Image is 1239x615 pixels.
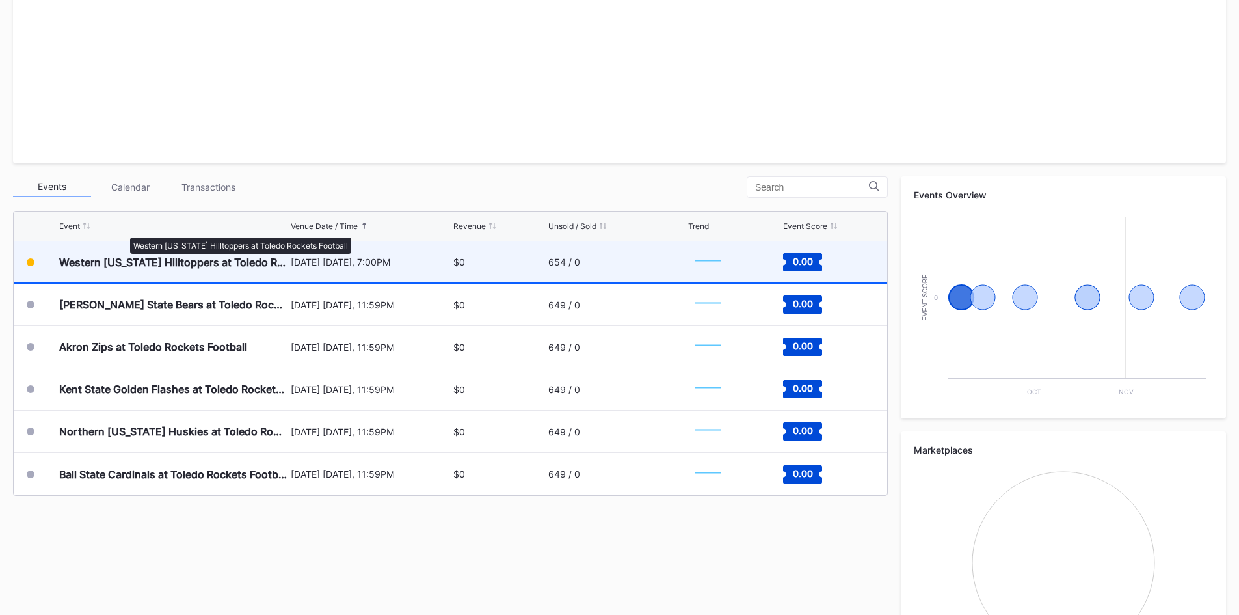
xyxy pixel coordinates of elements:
[934,294,938,301] text: 0
[688,221,709,231] div: Trend
[291,256,451,267] div: [DATE] [DATE], 7:00PM
[688,331,727,363] svg: Chart title
[792,467,812,478] text: 0.00
[548,426,580,437] div: 649 / 0
[792,255,812,266] text: 0.00
[792,340,812,351] text: 0.00
[914,210,1213,405] svg: Chart title
[922,274,929,321] text: Event Score
[291,426,451,437] div: [DATE] [DATE], 11:59PM
[548,299,580,310] div: 649 / 0
[453,342,465,353] div: $0
[453,384,465,395] div: $0
[1027,388,1041,396] text: Oct
[59,221,80,231] div: Event
[688,415,727,448] svg: Chart title
[688,458,727,491] svg: Chart title
[291,221,358,231] div: Venue Date / Time
[453,299,465,310] div: $0
[548,469,580,480] div: 649 / 0
[792,383,812,394] text: 0.00
[91,177,169,197] div: Calendar
[59,468,287,481] div: Ball State Cardinals at Toledo Rockets Football
[688,288,727,321] svg: Chart title
[688,373,727,405] svg: Chart title
[453,221,486,231] div: Revenue
[291,384,451,395] div: [DATE] [DATE], 11:59PM
[548,221,596,231] div: Unsold / Sold
[914,444,1213,456] div: Marketplaces
[59,340,247,353] div: Akron Zips at Toledo Rockets Football
[792,425,812,436] text: 0.00
[914,189,1213,200] div: Events Overview
[13,177,91,197] div: Events
[169,177,247,197] div: Transactions
[59,425,287,438] div: Northern [US_STATE] Huskies at Toledo Rockets Football
[792,298,812,309] text: 0.00
[453,469,465,480] div: $0
[688,246,727,279] svg: Chart title
[548,256,580,267] div: 654 / 0
[783,221,827,231] div: Event Score
[291,469,451,480] div: [DATE] [DATE], 11:59PM
[548,384,580,395] div: 649 / 0
[59,256,287,269] div: Western [US_STATE] Hilltoppers at Toledo Rockets Football
[755,182,869,193] input: Search
[453,426,465,437] div: $0
[1119,388,1134,396] text: Nov
[548,342,580,353] div: 649 / 0
[453,256,465,267] div: $0
[59,298,287,311] div: [PERSON_NAME] State Bears at Toledo Rockets Football
[291,342,451,353] div: [DATE] [DATE], 11:59PM
[59,383,287,396] div: Kent State Golden Flashes at Toledo Rockets Football
[291,299,451,310] div: [DATE] [DATE], 11:59PM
